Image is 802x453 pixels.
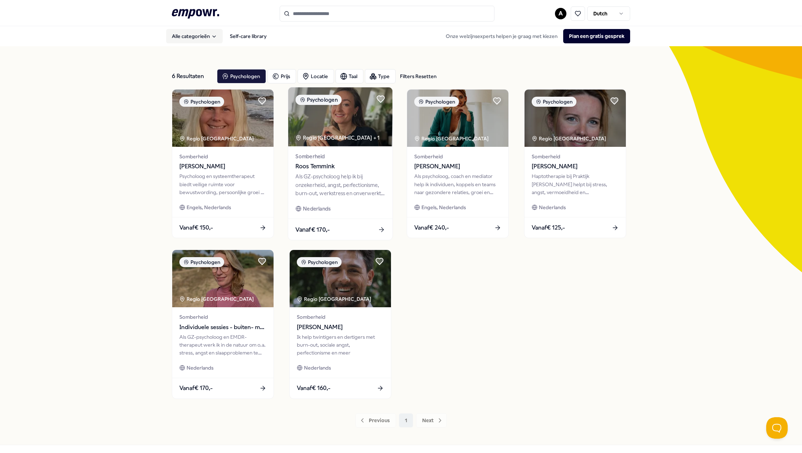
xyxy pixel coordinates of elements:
[172,250,274,307] img: package image
[524,89,626,238] a: package imagePsychologenRegio [GEOGRAPHIC_DATA] Somberheid[PERSON_NAME]Haptotherapie bij Praktijk...
[766,417,788,439] iframe: Help Scout Beacon - Open
[179,135,255,143] div: Regio [GEOGRAPHIC_DATA]
[172,250,274,399] a: package imagePsychologenRegio [GEOGRAPHIC_DATA] SomberheidIndividuele sessies - buiten- met [PERS...
[532,223,565,232] span: Vanaf € 125,-
[414,97,459,107] div: Psychologen
[365,69,396,83] button: Type
[288,87,392,146] img: package image
[295,134,380,142] div: Regio [GEOGRAPHIC_DATA] + 1
[335,69,363,83] button: Taal
[295,162,385,171] span: Roos Temmink
[179,323,266,332] span: Individuele sessies - buiten- met [PERSON_NAME]
[267,69,296,83] button: Prijs
[563,29,630,43] button: Plan een gratis gesprek
[179,97,224,107] div: Psychologen
[297,257,342,267] div: Psychologen
[179,295,255,303] div: Regio [GEOGRAPHIC_DATA]
[224,29,272,43] a: Self-care library
[179,257,224,267] div: Psychologen
[414,223,449,232] span: Vanaf € 240,-
[440,29,630,43] div: Onze welzijnsexperts helpen je graag met kiezen
[414,153,501,160] span: Somberheid
[532,172,619,196] div: Haptotherapie bij Praktijk [PERSON_NAME] helpt bij stress, angst, vermoeidheid en onverklaarbare ...
[187,203,231,211] span: Engels, Nederlands
[295,225,330,234] span: Vanaf € 170,-
[179,162,266,171] span: [PERSON_NAME]
[187,364,213,372] span: Nederlands
[166,29,272,43] nav: Main
[414,135,490,143] div: Regio [GEOGRAPHIC_DATA]
[303,204,330,213] span: Nederlands
[297,384,330,393] span: Vanaf € 160,-
[532,153,619,160] span: Somberheid
[290,250,391,307] img: package image
[172,69,211,83] div: 6 Resultaten
[288,87,393,241] a: package imagePsychologenRegio [GEOGRAPHIC_DATA] + 1SomberheidRoos TemminkAls GZ-psycholoog help i...
[407,90,508,147] img: package image
[179,333,266,357] div: Als GZ-psycholoog en EMDR-therapeut werk ik in de natuur om o.a. stress, angst en slaapproblemen ...
[295,95,342,105] div: Psychologen
[421,203,466,211] span: Engels, Nederlands
[172,89,274,238] a: package imagePsychologenRegio [GEOGRAPHIC_DATA] Somberheid[PERSON_NAME]Psycholoog en systeemthera...
[414,172,501,196] div: Als psycholoog, coach en mediator help ik individuen, koppels en teams naar gezondere relaties, g...
[280,6,494,21] input: Search for products, categories or subcategories
[179,153,266,160] span: Somberheid
[179,223,213,232] span: Vanaf € 150,-
[400,72,436,80] div: Filters Resetten
[525,90,626,147] img: package image
[555,8,566,19] button: A
[166,29,223,43] button: Alle categorieën
[217,69,266,83] button: Psychologen
[539,203,566,211] span: Nederlands
[295,173,385,197] div: Als GZ-psycholoog help ik bij onzekerheid, angst, perfectionisme, burn-out, werkstress en onverwe...
[532,97,576,107] div: Psychologen
[172,90,274,147] img: package image
[289,250,391,399] a: package imagePsychologenRegio [GEOGRAPHIC_DATA] Somberheid[PERSON_NAME]Ik help twintigers en dert...
[532,162,619,171] span: [PERSON_NAME]
[179,384,213,393] span: Vanaf € 170,-
[407,89,509,238] a: package imagePsychologenRegio [GEOGRAPHIC_DATA] Somberheid[PERSON_NAME]Als psycholoog, coach en m...
[414,162,501,171] span: [PERSON_NAME]
[297,295,372,303] div: Regio [GEOGRAPHIC_DATA]
[532,135,607,143] div: Regio [GEOGRAPHIC_DATA]
[297,333,384,357] div: Ik help twintigers en dertigers met burn-out, sociale angst, perfectionisme en meer
[179,172,266,196] div: Psycholoog en systeemtherapeut biedt veilige ruimte voor bewustwording, persoonlijke groei en men...
[179,313,266,321] span: Somberheid
[297,313,384,321] span: Somberheid
[304,364,331,372] span: Nederlands
[295,152,385,160] span: Somberheid
[298,69,334,83] button: Locatie
[297,323,384,332] span: [PERSON_NAME]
